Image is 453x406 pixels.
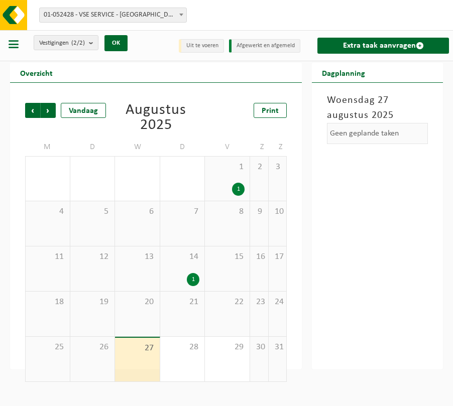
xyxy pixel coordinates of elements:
[71,40,85,46] count: (2/2)
[262,107,279,115] span: Print
[39,8,187,23] span: 01-052428 - VSE SERVICE - RUDDERVOORDE
[210,162,245,173] span: 1
[31,297,65,308] span: 18
[274,297,281,308] span: 24
[25,103,40,118] span: Vorige
[104,35,128,51] button: OK
[75,206,110,217] span: 5
[25,138,70,156] td: M
[120,251,155,262] span: 13
[255,206,263,217] span: 9
[70,138,116,156] td: D
[255,342,263,353] span: 30
[165,297,200,308] span: 21
[232,183,245,196] div: 1
[61,103,106,118] div: Vandaag
[120,297,155,308] span: 20
[165,206,200,217] span: 7
[210,297,245,308] span: 22
[210,206,245,217] span: 8
[255,251,263,262] span: 16
[41,103,56,118] span: Volgende
[31,342,65,353] span: 25
[229,39,300,53] li: Afgewerkt en afgemeld
[274,206,281,217] span: 10
[120,206,155,217] span: 6
[210,251,245,262] span: 15
[205,138,250,156] td: V
[274,251,281,262] span: 17
[250,138,268,156] td: Z
[210,342,245,353] span: 29
[327,93,428,123] h3: Woensdag 27 augustus 2025
[165,342,200,353] span: 28
[254,103,287,118] a: Print
[39,36,85,51] span: Vestigingen
[327,123,428,144] div: Geen geplande taken
[120,343,155,354] span: 27
[75,342,110,353] span: 26
[255,297,263,308] span: 23
[31,206,65,217] span: 4
[165,251,200,262] span: 14
[187,273,199,286] div: 1
[10,63,63,82] h2: Overzicht
[179,39,224,53] li: Uit te voeren
[31,251,65,262] span: 11
[34,35,98,50] button: Vestigingen(2/2)
[114,103,199,133] div: Augustus 2025
[255,162,263,173] span: 2
[115,138,160,156] td: W
[75,251,110,262] span: 12
[274,342,281,353] span: 31
[75,297,110,308] span: 19
[40,8,186,22] span: 01-052428 - VSE SERVICE - RUDDERVOORDE
[160,138,205,156] td: D
[312,63,375,82] h2: Dagplanning
[274,162,281,173] span: 3
[269,138,287,156] td: Z
[317,38,449,54] a: Extra taak aanvragen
